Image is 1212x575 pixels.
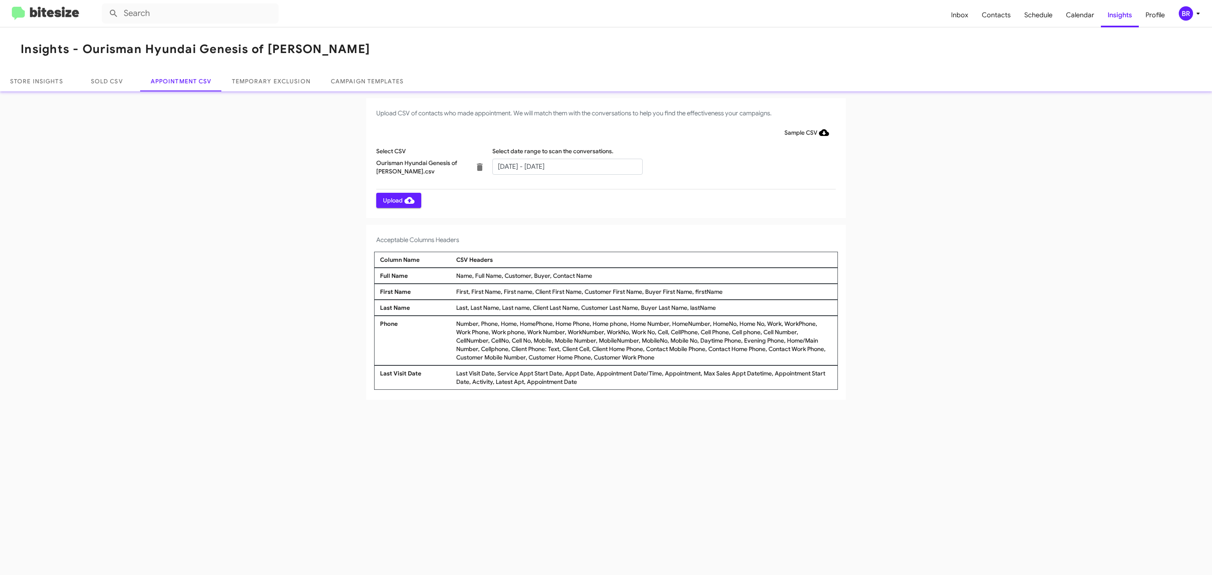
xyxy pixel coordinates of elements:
[378,287,454,296] div: First Name
[378,319,454,362] div: Phone
[1018,3,1059,27] a: Schedule
[378,256,454,264] div: Column Name
[376,193,421,208] button: Upload
[454,319,834,362] div: Number, Phone, Home, HomePhone, Home Phone, Home phone, Home Number, HomeNumber, HomeNo, Home No,...
[492,147,614,155] label: Select date range to scan the conversations.
[376,147,406,155] label: Select CSV
[102,3,279,24] input: Search
[454,303,834,312] div: Last, Last Name, Last name, Client Last Name, Customer Last Name, Buyer Last Name, lastName
[454,287,834,296] div: First, First Name, First name, Client First Name, Customer First Name, Buyer First Name, firstName
[376,108,836,118] h4: Upload CSV of contacts who made appointment. We will match them with the conversations to help yo...
[1059,3,1101,27] a: Calendar
[378,369,454,386] div: Last Visit Date
[1101,3,1139,27] a: Insights
[378,303,454,312] div: Last Name
[454,256,834,264] div: CSV Headers
[1179,6,1193,21] div: BR
[222,71,321,91] a: Temporary Exclusion
[454,369,834,386] div: Last Visit Date, Service Appt Start Date, Appt Date, Appointment Date/Time, Appointment, Max Sale...
[1172,6,1203,21] button: BR
[492,159,643,175] input: Start Date - End Date
[454,272,834,280] div: Name, Full Name, Customer, Buyer, Contact Name
[1139,3,1172,27] a: Profile
[141,71,222,91] a: Appointment CSV
[778,125,836,140] button: Sample CSV
[73,71,141,91] a: Sold CSV
[321,71,414,91] a: Campaign Templates
[376,159,465,176] p: Ourisman Hyundai Genesis of [PERSON_NAME].csv
[376,235,836,245] h4: Acceptable Columns Headers
[975,3,1018,27] a: Contacts
[383,193,415,208] span: Upload
[21,43,370,56] h1: Insights - Ourisman Hyundai Genesis of [PERSON_NAME]
[944,3,975,27] a: Inbox
[378,272,454,280] div: Full Name
[784,125,829,140] span: Sample CSV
